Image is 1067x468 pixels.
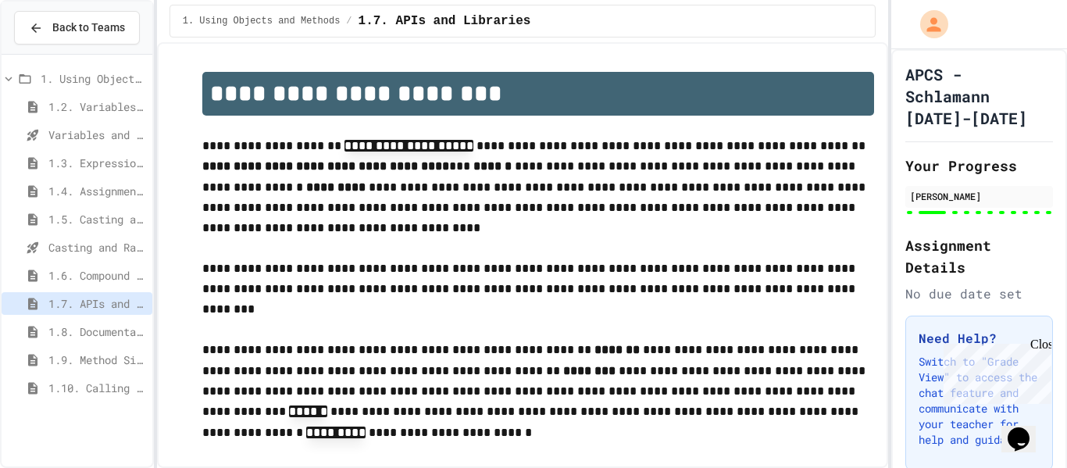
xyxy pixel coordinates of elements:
div: [PERSON_NAME] [910,189,1048,203]
div: No due date set [905,284,1053,303]
span: 1.3. Expressions and Output [New] [48,155,146,171]
h3: Need Help? [919,329,1040,348]
h2: Assignment Details [905,234,1053,278]
iframe: chat widget [937,338,1051,404]
div: Chat with us now!Close [6,6,108,99]
iframe: chat widget [1001,405,1051,452]
span: 1.8. Documentation with Comments and Preconditions [48,323,146,340]
p: Switch to "Grade View" to access the chat feature and communicate with your teacher for help and ... [919,354,1040,448]
div: My Account [904,6,952,42]
span: 1.7. APIs and Libraries [359,12,531,30]
span: 1.9. Method Signatures [48,352,146,368]
span: 1.5. Casting and Ranges of Values [48,211,146,227]
span: 1. Using Objects and Methods [183,15,341,27]
button: Back to Teams [14,11,140,45]
span: Back to Teams [52,20,125,36]
h1: APCS - Schlamann [DATE]-[DATE] [905,63,1053,129]
span: 1.4. Assignment and Input [48,183,146,199]
span: Variables and Data Types - Quiz [48,127,146,143]
span: 1.2. Variables and Data Types [48,98,146,115]
span: 1.10. Calling Class Methods [48,380,146,396]
span: Casting and Ranges of variables - Quiz [48,239,146,255]
span: 1. Using Objects and Methods [41,70,146,87]
span: 1.7. APIs and Libraries [48,295,146,312]
span: 1.6. Compound Assignment Operators [48,267,146,284]
h2: Your Progress [905,155,1053,177]
span: / [346,15,352,27]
